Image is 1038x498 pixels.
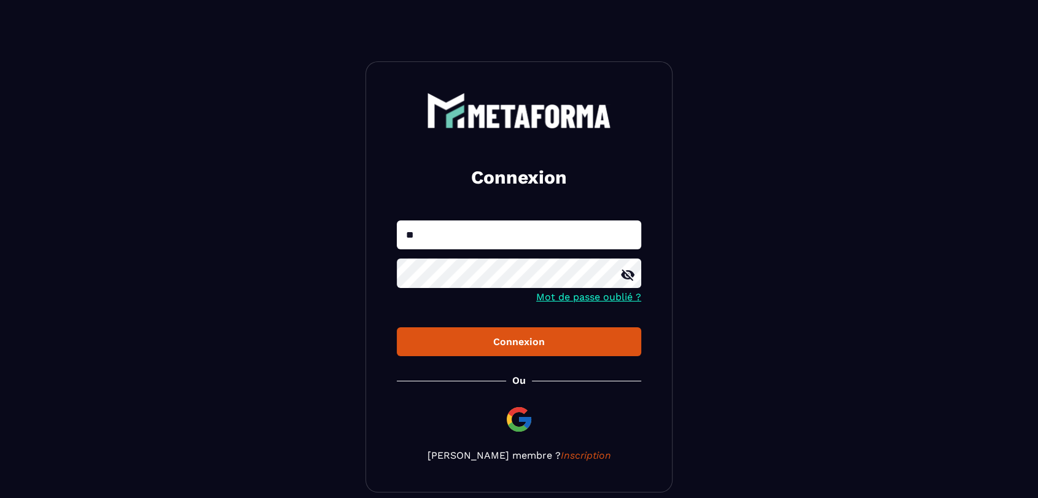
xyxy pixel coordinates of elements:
[512,375,526,386] p: Ou
[397,327,641,356] button: Connexion
[427,93,611,128] img: logo
[407,336,631,348] div: Connexion
[536,291,641,303] a: Mot de passe oublié ?
[397,93,641,128] a: logo
[504,405,534,434] img: google
[397,449,641,461] p: [PERSON_NAME] membre ?
[412,165,626,190] h2: Connexion
[561,449,611,461] a: Inscription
